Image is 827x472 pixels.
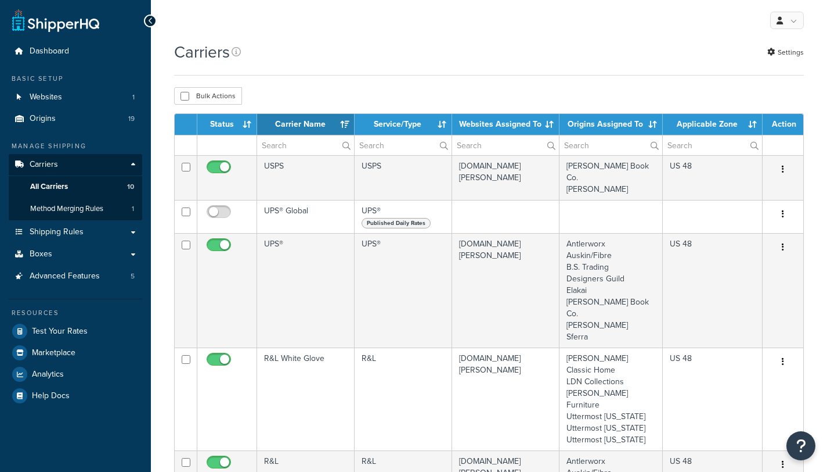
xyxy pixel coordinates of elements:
[30,114,56,124] span: Origins
[30,160,58,170] span: Carriers
[355,200,452,233] td: UPS®
[9,41,142,62] a: Dashboard
[452,348,559,450] td: [DOMAIN_NAME][PERSON_NAME]
[663,114,763,135] th: Applicable Zone: activate to sort column ascending
[132,204,134,214] span: 1
[197,114,257,135] th: Status: activate to sort column ascending
[132,92,135,102] span: 1
[30,182,68,192] span: All Carriers
[9,176,142,198] li: All Carriers
[9,87,142,108] a: Websites 1
[9,342,142,363] a: Marketplace
[452,114,559,135] th: Websites Assigned To: activate to sort column ascending
[9,364,142,385] a: Analytics
[355,155,452,200] td: USPS
[174,41,230,63] h1: Carriers
[257,348,355,450] td: R&L White Glove
[9,321,142,342] a: Test Your Rates
[30,47,69,56] span: Dashboard
[32,391,70,401] span: Help Docs
[32,348,75,358] span: Marketplace
[257,114,355,135] th: Carrier Name: activate to sort column ascending
[663,348,763,450] td: US 48
[30,249,52,259] span: Boxes
[9,141,142,151] div: Manage Shipping
[9,176,142,198] a: All Carriers 10
[559,114,663,135] th: Origins Assigned To: activate to sort column ascending
[30,204,103,214] span: Method Merging Rules
[9,198,142,220] li: Method Merging Rules
[9,308,142,318] div: Resources
[257,135,354,155] input: Search
[9,266,142,287] li: Advanced Features
[559,348,663,450] td: [PERSON_NAME] Classic Home LDN Collections [PERSON_NAME] Furniture Uttermost [US_STATE] Uttermost...
[767,44,804,60] a: Settings
[30,271,100,281] span: Advanced Features
[9,385,142,406] a: Help Docs
[9,221,142,243] a: Shipping Rules
[174,87,242,105] button: Bulk Actions
[663,135,762,155] input: Search
[257,233,355,348] td: UPS®
[362,218,431,228] span: Published Daily Rates
[9,108,142,130] li: Origins
[9,198,142,220] a: Method Merging Rules 1
[559,135,662,155] input: Search
[30,92,62,102] span: Websites
[559,233,663,348] td: Antlerworx Auskin/Fibre B.S. Trading Designers Guild Elakai [PERSON_NAME] Book Co. [PERSON_NAME] ...
[452,233,559,348] td: [DOMAIN_NAME][PERSON_NAME]
[9,244,142,265] a: Boxes
[9,266,142,287] a: Advanced Features 5
[12,9,99,32] a: ShipperHQ Home
[30,227,84,237] span: Shipping Rules
[131,271,135,281] span: 5
[355,348,452,450] td: R&L
[786,431,815,460] button: Open Resource Center
[452,135,559,155] input: Search
[32,327,88,337] span: Test Your Rates
[663,233,763,348] td: US 48
[9,74,142,84] div: Basic Setup
[128,114,135,124] span: 19
[9,154,142,176] a: Carriers
[452,155,559,200] td: [DOMAIN_NAME][PERSON_NAME]
[663,155,763,200] td: US 48
[355,114,452,135] th: Service/Type: activate to sort column ascending
[257,155,355,200] td: USPS
[559,155,663,200] td: [PERSON_NAME] Book Co. [PERSON_NAME]
[9,154,142,220] li: Carriers
[32,370,64,380] span: Analytics
[355,135,452,155] input: Search
[257,200,355,233] td: UPS® Global
[355,233,452,348] td: UPS®
[127,182,134,192] span: 10
[9,108,142,130] a: Origins 19
[763,114,803,135] th: Action
[9,87,142,108] li: Websites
